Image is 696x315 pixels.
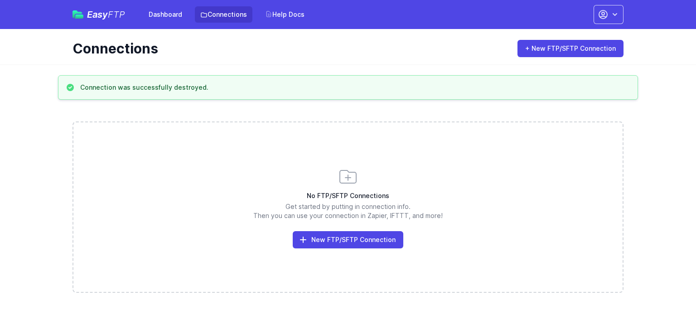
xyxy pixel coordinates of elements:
a: Connections [195,6,252,23]
img: easyftp_logo.png [72,10,83,19]
h3: No FTP/SFTP Connections [73,191,623,200]
a: Help Docs [260,6,310,23]
a: EasyFTP [72,10,125,19]
span: Easy [87,10,125,19]
a: + New FTP/SFTP Connection [517,40,623,57]
h1: Connections [72,40,505,57]
h3: Connection was successfully destroyed. [80,83,208,92]
p: Get started by putting in connection info. Then you can use your connection in Zapier, IFTTT, and... [73,202,623,220]
span: FTP [108,9,125,20]
a: New FTP/SFTP Connection [293,231,403,248]
a: Dashboard [143,6,188,23]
